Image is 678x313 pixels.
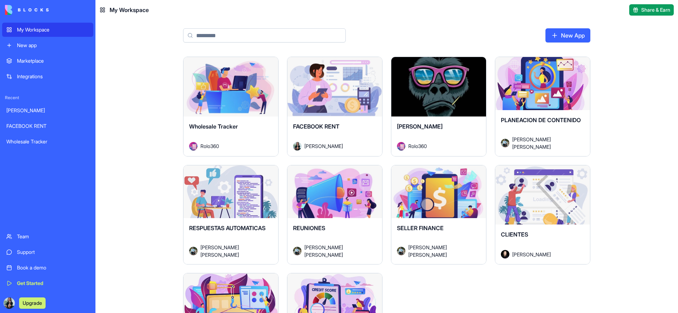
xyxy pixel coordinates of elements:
div: FACEBOOK RENT [6,123,89,130]
img: Avatar [501,250,509,258]
span: [PERSON_NAME] [304,142,343,150]
img: Avatar [397,247,405,255]
img: Avatar [189,142,198,150]
a: New App [545,28,590,42]
div: Support [17,249,89,256]
span: CLIENTES [501,231,528,238]
div: My Workspace [17,26,89,33]
span: [PERSON_NAME] [PERSON_NAME] [512,136,579,150]
a: PLANEACION DE CONTENIDOAvatar[PERSON_NAME] [PERSON_NAME] [495,57,590,156]
span: [PERSON_NAME] [512,251,551,258]
a: REUNIONESAvatar[PERSON_NAME] [PERSON_NAME] [287,165,382,265]
span: [PERSON_NAME] [PERSON_NAME] [408,244,475,258]
a: FACEBOOK RENT [2,119,93,133]
span: My Workspace [110,6,149,14]
img: Avatar [293,247,302,255]
a: CLIENTESAvatar[PERSON_NAME] [495,165,590,265]
a: Marketplace [2,54,93,68]
img: Avatar [189,247,198,255]
img: Avatar [397,142,405,150]
span: RESPUESTAS AUTOMATICAS [189,224,265,232]
div: Wholesale Tracker [6,138,89,145]
span: Rolo360 [408,142,427,150]
div: Integrations [17,73,89,80]
a: Wholesale Tracker [2,135,93,149]
img: PHOTO-2025-09-15-15-09-07_ggaris.jpg [4,297,15,309]
span: PLANEACION DE CONTENIDO [501,116,581,124]
a: Get Started [2,276,93,290]
a: New app [2,38,93,52]
span: Rolo360 [200,142,219,150]
span: [PERSON_NAME] [PERSON_NAME] [200,244,267,258]
img: logo [5,5,49,15]
span: Share & Earn [641,6,670,13]
a: Upgrade [19,299,46,306]
a: Book a demo [2,261,93,275]
div: Book a demo [17,264,89,271]
span: [PERSON_NAME] [397,123,443,130]
div: New app [17,42,89,49]
a: FACEBOOK RENTAvatar[PERSON_NAME] [287,57,382,156]
button: Upgrade [19,297,46,309]
div: [PERSON_NAME] [6,107,89,114]
span: SELLER FINANCE [397,224,444,232]
img: Avatar [293,142,302,150]
span: Recent [2,95,93,101]
span: FACEBOOK RENT [293,123,339,130]
div: Get Started [17,280,89,287]
a: My Workspace [2,23,93,37]
a: Integrations [2,69,93,84]
a: [PERSON_NAME] [2,103,93,118]
a: Team [2,229,93,244]
a: Support [2,245,93,259]
span: Wholesale Tracker [189,123,238,130]
span: [PERSON_NAME] [PERSON_NAME] [304,244,371,258]
a: [PERSON_NAME]AvatarRolo360 [391,57,486,156]
span: REUNIONES [293,224,325,232]
a: RESPUESTAS AUTOMATICASAvatar[PERSON_NAME] [PERSON_NAME] [183,165,279,265]
a: SELLER FINANCEAvatar[PERSON_NAME] [PERSON_NAME] [391,165,486,265]
img: Avatar [501,139,509,147]
button: Share & Earn [629,4,674,16]
a: Wholesale TrackerAvatarRolo360 [183,57,279,156]
div: Marketplace [17,57,89,64]
div: Team [17,233,89,240]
